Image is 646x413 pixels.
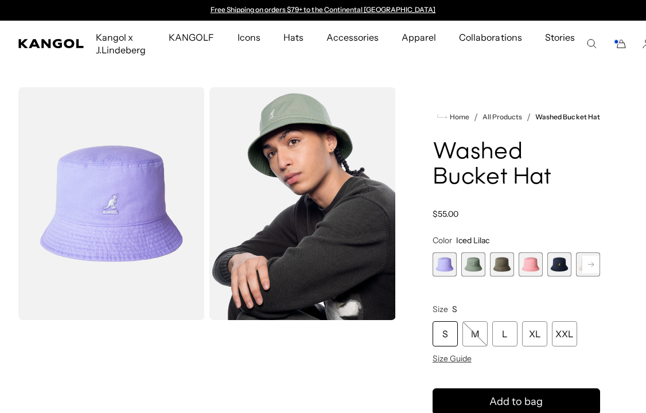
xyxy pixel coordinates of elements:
label: Khaki [576,252,600,276]
h1: Washed Bucket Hat [433,140,600,190]
div: 6 of 13 [576,252,600,276]
a: Home [437,112,469,122]
img: color-iced-lilac [18,87,205,320]
li: / [469,110,478,124]
span: Collaborations [459,21,522,54]
span: Iced Lilac [456,235,489,246]
div: 4 of 13 [519,252,543,276]
a: Free Shipping on orders $79+ to the Continental [GEOGRAPHIC_DATA] [211,5,436,14]
span: KANGOLF [169,21,214,54]
a: KANGOLF [157,21,225,54]
div: 5 of 13 [547,252,571,276]
label: Smog [490,252,514,276]
a: Hats [272,21,315,54]
product-gallery: Gallery Viewer [18,87,396,320]
div: 1 of 13 [433,252,457,276]
a: Kangol [18,39,84,48]
a: Apparel [390,21,447,54]
div: XL [522,321,547,346]
span: S [452,304,457,314]
label: Pepto [519,252,543,276]
label: Iced Lilac [433,252,457,276]
a: Kangol x J.Lindeberg [84,21,157,67]
span: Size Guide [433,353,472,364]
div: 3 of 13 [490,252,514,276]
div: 1 of 2 [205,6,441,15]
li: / [522,110,531,124]
span: Home [447,113,469,121]
span: $55.00 [433,209,458,219]
a: Collaborations [447,21,533,54]
summary: Search here [586,38,597,49]
a: Icons [226,21,272,54]
span: Stories [545,21,575,67]
span: Accessories [326,21,379,54]
div: 2 of 13 [461,252,485,276]
slideshow-component: Announcement bar [205,6,441,15]
span: Hats [283,21,303,54]
span: Kangol x J.Lindeberg [96,21,146,67]
div: Announcement [205,6,441,15]
span: Color [433,235,452,246]
nav: breadcrumbs [433,110,600,124]
a: Washed Bucket Hat [535,113,600,121]
span: Add to bag [489,394,543,410]
img: sage-green [209,87,396,320]
div: XXL [552,321,577,346]
div: S [433,321,458,346]
a: All Products [482,113,522,121]
a: Accessories [315,21,390,54]
div: L [492,321,517,346]
span: Apparel [402,21,436,54]
span: Icons [238,21,260,54]
a: Stories [534,21,586,67]
span: Size [433,304,448,314]
label: SAGE GREEN [461,252,485,276]
button: Cart [613,38,626,49]
div: M [462,321,488,346]
label: Navy [547,252,571,276]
